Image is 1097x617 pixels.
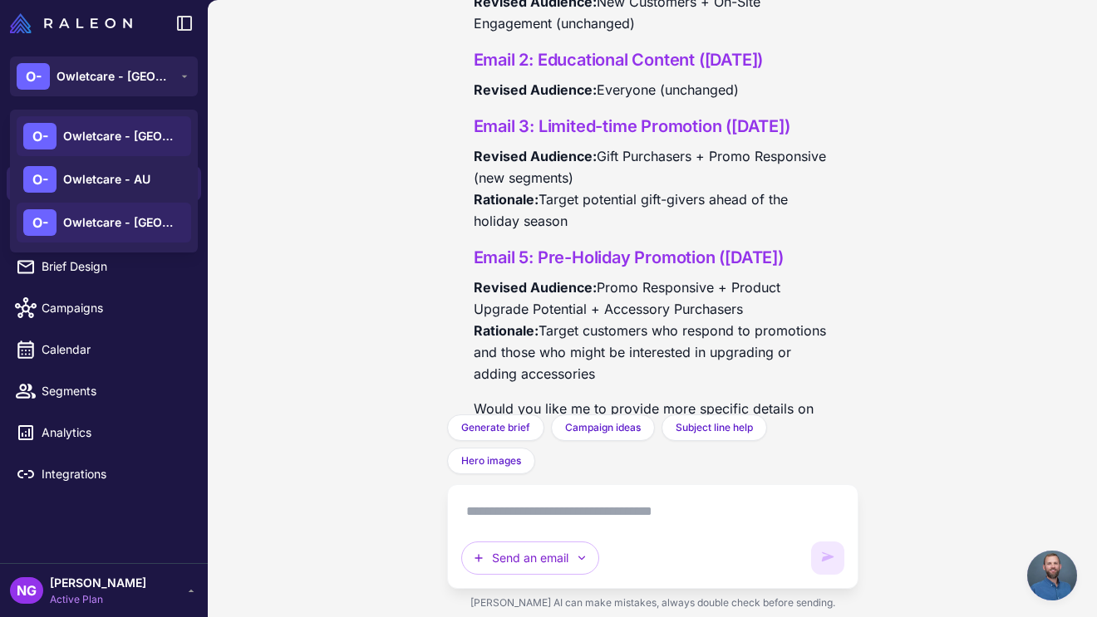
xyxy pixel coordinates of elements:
div: NG [10,577,43,604]
a: Segments [7,374,201,409]
button: Hero images [447,448,535,474]
span: [PERSON_NAME] [50,574,146,592]
span: Integrations [42,465,188,483]
p: Everyone (unchanged) [474,79,832,100]
button: Send an email [461,541,599,575]
span: Hero images [461,453,521,468]
span: Calendar [42,340,188,359]
h3: Email 5: Pre-Holiday Promotion ([DATE]) [474,245,832,270]
span: Owletcare - [GEOGRAPHIC_DATA] [57,67,173,86]
button: Subject line help [662,414,767,441]
strong: Revised Audience: [474,148,597,164]
div: O- [17,63,50,90]
img: Raleon Logo [10,13,132,33]
span: Segments [42,382,188,400]
p: Gift Purchasers + Promo Responsive (new segments) Target potential gift-givers ahead of the holid... [474,145,832,232]
a: Calendar [7,332,201,367]
button: Campaign ideas [551,414,655,441]
a: Analytics [7,415,201,450]
div: O- [23,209,57,236]
span: Owletcare - AU [63,170,150,189]
div: O- [23,166,57,193]
a: Open chat [1027,551,1077,600]
a: Integrations [7,457,201,492]
strong: Revised Audience: [474,81,597,98]
h3: Email 2: Educational Content ([DATE]) [474,47,832,72]
a: Chats [7,166,201,201]
span: Owletcare - [GEOGRAPHIC_DATA] [63,127,180,145]
span: Analytics [42,424,188,442]
button: O-Owletcare - [GEOGRAPHIC_DATA] [10,56,198,96]
strong: Revised Audience: [474,279,597,296]
span: Campaign ideas [565,420,641,435]
strong: Rationale: [474,322,539,339]
div: [PERSON_NAME] AI can make mistakes, always double check before sending. [447,589,858,617]
p: Would you like me to provide more specific details on setting up any of these new segment recomme... [474,398,832,463]
span: Brief Design [42,257,188,276]
a: Knowledge [7,208,201,242]
span: Active Plan [50,592,146,607]
div: O- [23,123,57,149]
a: Brief Design [7,249,201,284]
span: Owletcare - [GEOGRAPHIC_DATA] [63,213,180,232]
button: Generate brief [447,414,544,441]
span: Generate brief [461,420,530,435]
span: Campaigns [42,299,188,317]
p: Promo Responsive + Product Upgrade Potential + Accessory Purchasers Target customers who respond ... [474,277,832,384]
span: Subject line help [676,420,753,435]
a: Campaigns [7,291,201,326]
strong: Rationale: [474,191,539,208]
h3: Email 3: Limited-time Promotion ([DATE]) [474,114,832,139]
